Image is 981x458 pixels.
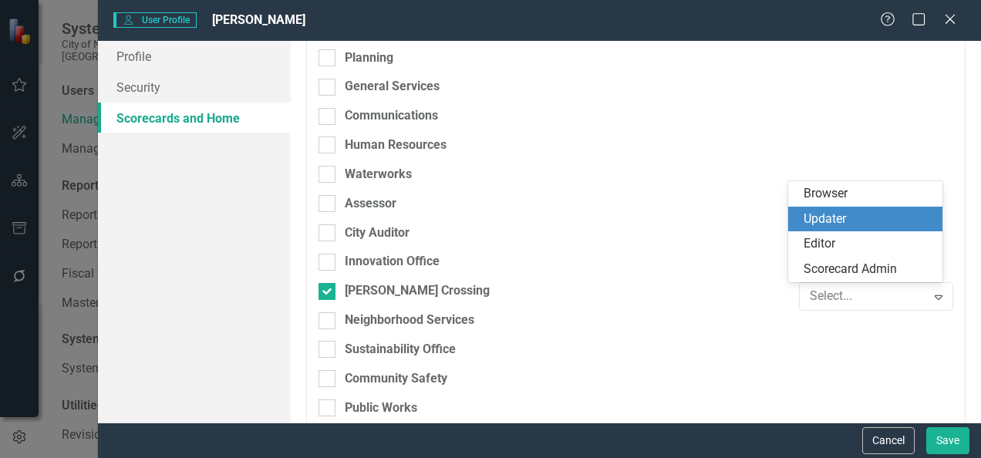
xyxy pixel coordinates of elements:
[345,341,456,359] div: Sustainability Office
[345,107,438,125] div: Communications
[345,166,412,184] div: Waterworks
[345,312,474,329] div: Neighborhood Services
[804,210,933,228] div: Updater
[804,261,933,278] div: Scorecard Admin
[98,41,291,72] a: Profile
[804,185,933,203] div: Browser
[212,12,305,27] span: [PERSON_NAME]
[345,49,393,67] div: Planning
[98,103,291,133] a: Scorecards and Home
[113,12,196,28] span: User Profile
[804,235,933,253] div: Editor
[345,224,410,242] div: City Auditor
[98,72,291,103] a: Security
[345,136,447,154] div: Human Resources
[926,427,969,454] button: Save
[345,78,440,96] div: General Services
[345,370,447,388] div: Community Safety
[345,399,417,417] div: Public Works
[345,253,440,271] div: Innovation Office
[345,195,396,213] div: Assessor
[862,427,915,454] button: Cancel
[345,282,490,300] div: [PERSON_NAME] Crossing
